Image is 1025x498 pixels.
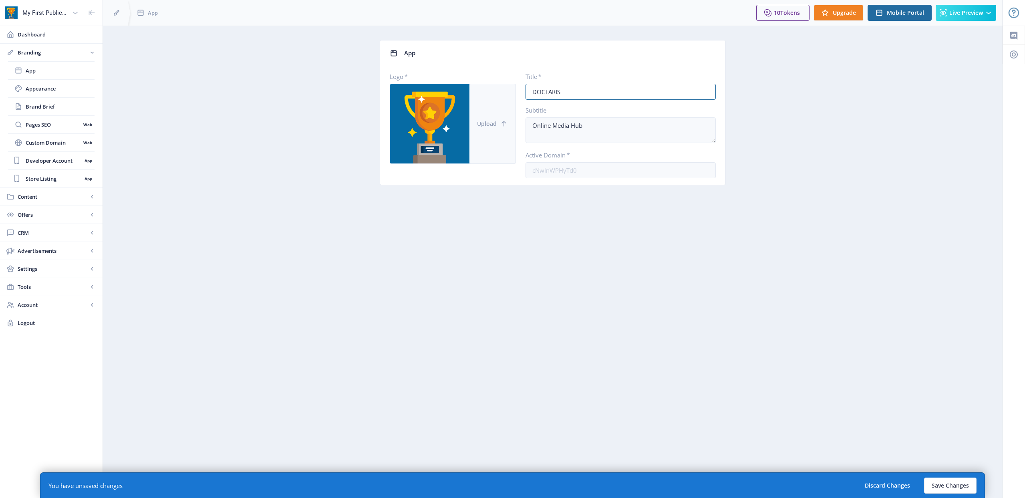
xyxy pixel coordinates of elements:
span: Appearance [26,85,95,93]
a: Store ListingApp [8,170,95,188]
span: Tools [18,283,88,291]
button: 10Tokens [756,5,810,21]
a: Pages SEOWeb [8,116,95,133]
input: Enter Title [526,84,716,100]
label: Subtitle [526,106,709,114]
input: Enter Domain [526,162,716,178]
span: Mobile Portal [887,10,924,16]
span: CRM [18,229,88,237]
span: Tokens [780,9,800,16]
span: Live Preview [949,10,983,16]
a: Custom DomainWeb [8,134,95,151]
a: App [8,62,95,79]
nb-badge: App [82,175,95,183]
button: Discard Changes [857,478,918,494]
span: Pages SEO [26,121,81,129]
img: app-icon.png [5,6,18,19]
a: Developer AccountApp [8,152,95,169]
label: Title [526,73,709,81]
label: Logo [390,73,509,81]
span: Offers [18,211,88,219]
span: Logout [18,319,96,327]
div: My First Publication [22,4,69,22]
span: Account [18,301,88,309]
span: Branding [18,48,88,56]
span: Dashboard [18,30,96,38]
nb-badge: Web [81,139,95,147]
span: Developer Account [26,157,82,165]
button: Mobile Portal [868,5,932,21]
nb-badge: App [82,157,95,165]
span: App [26,67,95,75]
span: Upload [477,121,497,127]
span: Custom Domain [26,139,81,147]
button: Upload [469,84,516,163]
button: Save Changes [924,478,977,494]
a: Brand Brief [8,98,95,115]
a: Appearance [8,80,95,97]
label: Active Domain [526,151,709,159]
span: Brand Brief [26,103,95,111]
span: Advertisements [18,247,88,255]
span: Content [18,193,88,201]
button: Upgrade [814,5,864,21]
span: App [148,9,158,17]
span: Settings [18,265,88,273]
nb-badge: Web [81,121,95,129]
span: Store Listing [26,175,82,183]
div: App [404,47,716,59]
button: Live Preview [936,5,996,21]
span: Upgrade [833,10,856,16]
div: You have unsaved changes [48,482,123,490]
